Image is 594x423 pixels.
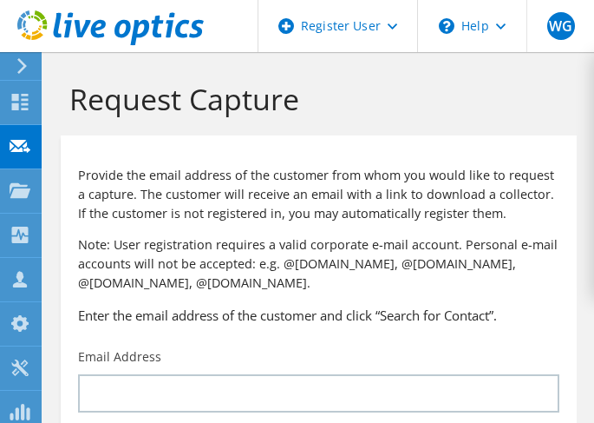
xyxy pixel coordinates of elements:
span: WG [547,12,575,40]
label: Email Address [78,348,161,366]
h3: Enter the email address of the customer and click “Search for Contact”. [78,306,559,325]
p: Provide the email address of the customer from whom you would like to request a capture. The cust... [78,166,559,223]
svg: \n [439,18,454,34]
h1: Request Capture [69,81,559,117]
p: Note: User registration requires a valid corporate e-mail account. Personal e-mail accounts will ... [78,235,559,293]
